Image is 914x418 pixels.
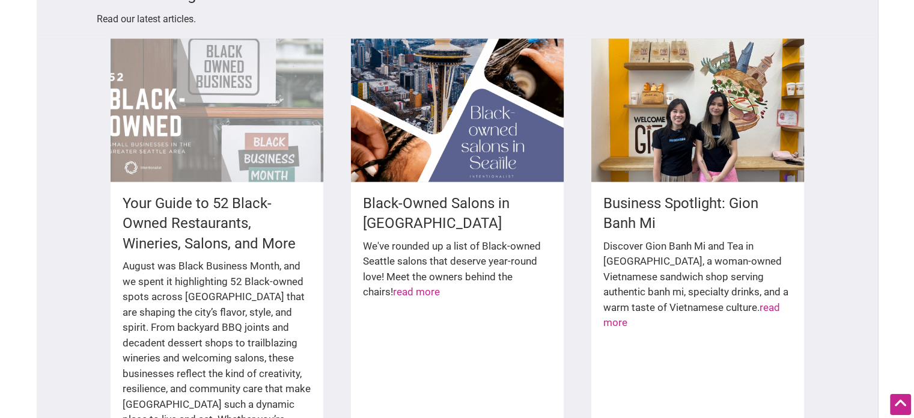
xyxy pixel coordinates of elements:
[363,194,552,234] h4: Black-Owned Salons in [GEOGRAPHIC_DATA]
[97,11,818,27] p: Read our latest articles.
[123,194,311,254] h4: Your Guide to 52 Black-Owned Restaurants, Wineries, Salons, and More
[890,394,911,415] div: Scroll Back to Top
[393,286,440,298] a: read more
[603,194,792,234] h4: Business Spotlight: Gion Banh Mi
[363,239,552,312] div: We've rounded up a list of Black-owned Seattle salons that deserve year-round love! Meet the owne...
[603,239,792,343] div: Discover Gion Banh Mi and Tea in [GEOGRAPHIC_DATA], a woman-owned Vietnamese sandwich shop servin...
